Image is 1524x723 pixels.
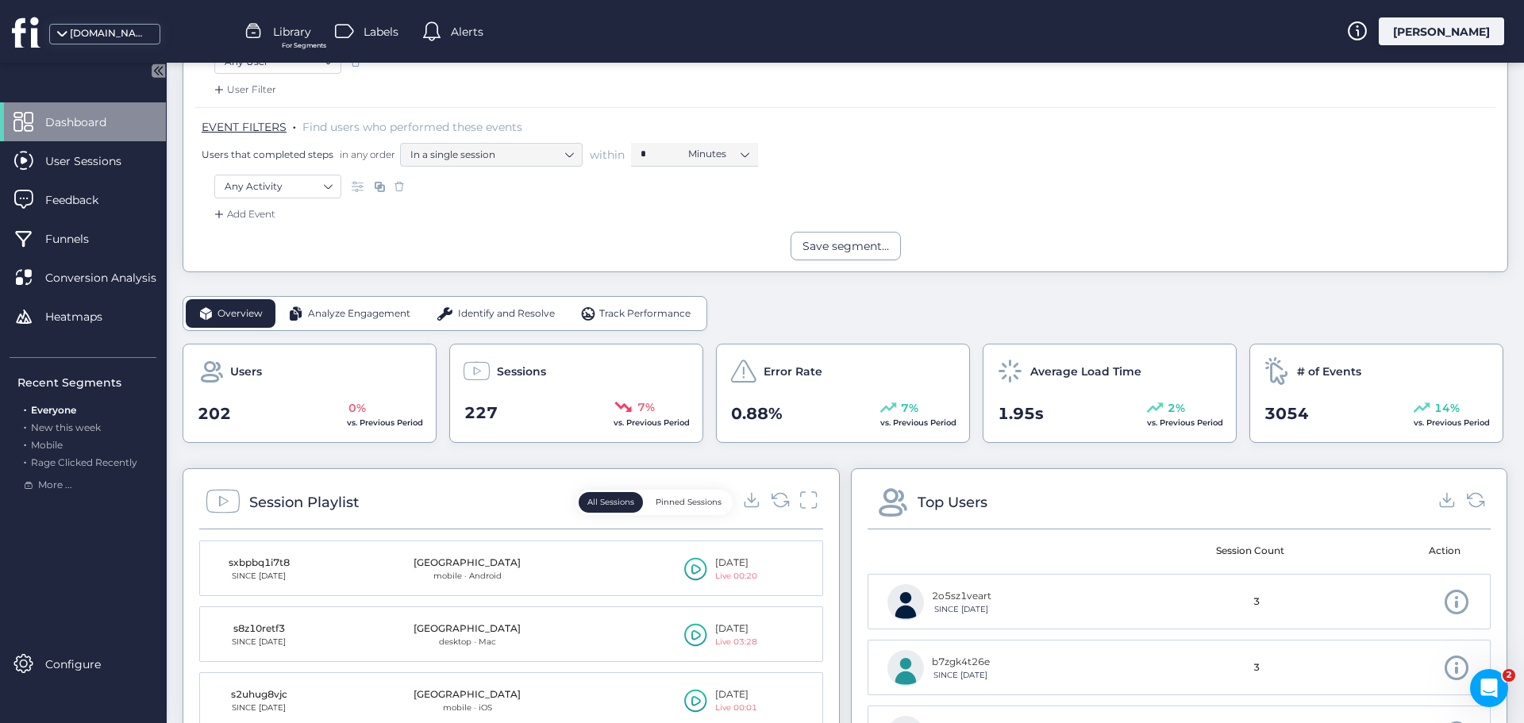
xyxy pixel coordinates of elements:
div: Live 00:20 [715,570,757,583]
span: # of Events [1297,363,1361,380]
nz-select-item: In a single session [410,143,572,167]
div: mobile · Android [414,570,521,583]
span: Find users who performed these events [302,120,522,134]
span: Average Load Time [1030,363,1141,380]
span: in any order [337,148,395,161]
span: vs. Previous Period [1414,417,1490,428]
div: SINCE [DATE] [932,603,991,616]
span: . [293,117,296,133]
div: [PERSON_NAME] [1379,17,1504,45]
div: Recent Segments [17,374,156,391]
span: vs. Previous Period [614,417,690,428]
div: sxbpbq1i7t8 [219,556,298,571]
div: Save segment... [802,237,889,255]
div: b7zgk4t26e [932,655,990,670]
nz-select-item: Minutes [688,142,749,166]
span: 3 [1253,594,1260,610]
span: EVENT FILTERS [202,120,287,134]
span: within [590,147,625,163]
span: 3 [1253,660,1260,675]
span: Users [230,363,262,380]
span: 7% [901,399,918,417]
div: SINCE [DATE] [932,669,990,682]
div: [DATE] [715,556,757,571]
div: [GEOGRAPHIC_DATA] [414,621,521,636]
nz-select-item: Any Activity [225,175,331,198]
span: Overview [217,306,263,321]
span: Rage Clicked Recently [31,456,137,468]
span: 202 [198,402,231,426]
mat-header-cell: Action [1326,529,1480,574]
span: New this week [31,421,101,433]
div: desktop · Mac [414,636,521,648]
span: Analyze Engagement [308,306,410,321]
span: Mobile [31,439,63,451]
div: 2o5sz1veart [932,589,991,604]
span: 227 [464,401,498,425]
span: Dashboard [45,113,130,131]
span: vs. Previous Period [880,417,956,428]
span: Labels [364,23,398,40]
div: Live 03:28 [715,636,757,648]
div: mobile · iOS [414,702,521,714]
span: . [24,401,26,416]
span: Heatmaps [45,308,126,325]
span: User Sessions [45,152,145,170]
span: 3054 [1264,402,1309,426]
span: Conversion Analysis [45,269,180,287]
span: 2 [1503,669,1515,682]
span: 7% [637,398,655,416]
div: Live 00:01 [715,702,757,714]
div: [GEOGRAPHIC_DATA] [414,556,521,571]
span: 0.88% [731,402,783,426]
div: Session Playlist [249,491,359,513]
span: Configure [45,656,125,673]
span: Track Performance [599,306,691,321]
div: SINCE [DATE] [219,636,298,648]
span: 1.95s [998,402,1044,426]
span: Funnels [45,230,113,248]
span: Alerts [451,23,483,40]
span: Users that completed steps [202,148,333,161]
span: . [24,453,26,468]
div: s8z10retf3 [219,621,298,636]
div: [DOMAIN_NAME] [70,26,149,41]
div: [DATE] [715,621,757,636]
span: . [24,436,26,451]
span: Everyone [31,404,76,416]
div: User Filter [211,82,276,98]
span: More ... [38,478,72,493]
button: Pinned Sessions [647,492,730,513]
span: 0% [348,399,366,417]
div: SINCE [DATE] [219,570,298,583]
span: For Segments [282,40,326,51]
span: Error Rate [764,363,822,380]
mat-header-cell: Session Count [1173,529,1326,574]
button: All Sessions [579,492,643,513]
div: s2uhug8vjc [219,687,298,702]
div: Add Event [211,206,275,222]
span: Sessions [497,363,546,380]
span: vs. Previous Period [347,417,423,428]
div: Top Users [918,491,987,513]
span: 14% [1434,399,1460,417]
div: SINCE [DATE] [219,702,298,714]
span: Library [273,23,311,40]
div: [DATE] [715,687,757,702]
div: [GEOGRAPHIC_DATA] [414,687,521,702]
span: vs. Previous Period [1147,417,1223,428]
span: Identify and Resolve [458,306,555,321]
span: Feedback [45,191,122,209]
iframe: Intercom live chat [1470,669,1508,707]
span: . [24,418,26,433]
span: 2% [1168,399,1185,417]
